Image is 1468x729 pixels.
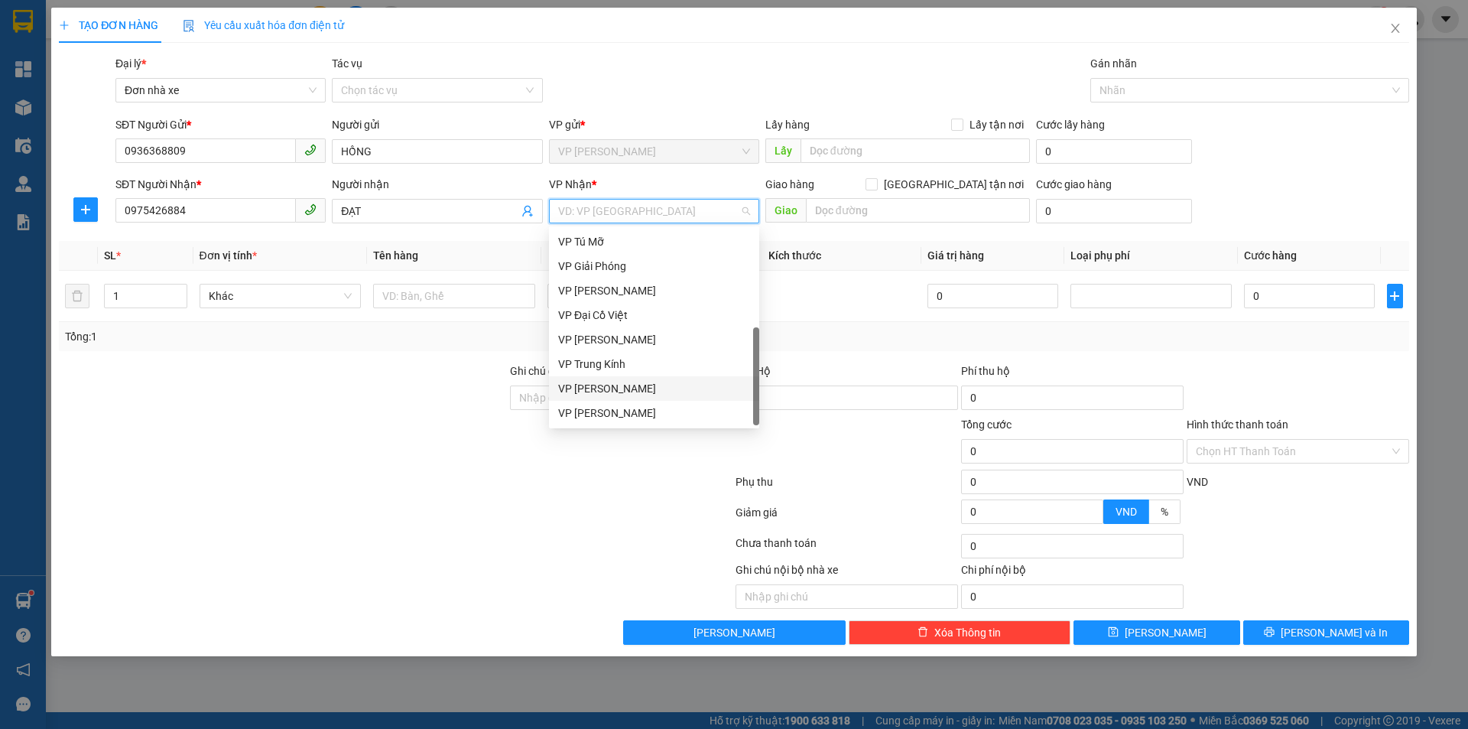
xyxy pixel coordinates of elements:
strong: : [DOMAIN_NAME] [51,82,145,111]
span: phone [304,203,317,216]
label: Ghi chú đơn hàng [510,365,594,377]
button: [PERSON_NAME] [623,620,846,645]
span: save [1108,626,1119,639]
button: Close [1374,8,1417,50]
div: VP Giải Phóng [549,254,759,278]
span: Khác [209,285,352,308]
div: VP [PERSON_NAME] [558,405,750,421]
label: Tác vụ [332,57,362,70]
div: SĐT Người Gửi [115,116,326,133]
button: delete [65,284,89,308]
button: deleteXóa Thông tin [849,620,1071,645]
strong: Hotline : 0889 23 23 23 [48,67,148,79]
span: Tổng cước [961,418,1012,431]
div: VP [PERSON_NAME] [558,380,750,397]
div: VP Tú Mỡ [549,229,759,254]
div: Ghi chú nội bộ nhà xe [736,561,958,584]
span: Lấy hàng [765,119,810,131]
img: logo [8,26,34,98]
span: plus [74,203,97,216]
label: Cước giao hàng [1036,178,1112,190]
div: VP Tú Mỡ [558,233,750,250]
img: icon [183,20,195,32]
button: save[PERSON_NAME] [1073,620,1239,645]
span: Website [79,84,115,96]
div: Tổng: 1 [65,328,567,345]
div: Chưa thanh toán [734,535,960,561]
span: Thu Hộ [736,365,771,377]
strong: PHIẾU GỬI HÀNG [36,48,160,64]
input: 0 [927,284,1057,308]
span: Giao hàng [765,178,814,190]
span: user-add [521,205,534,217]
th: Loại phụ phí [1064,241,1239,271]
span: % [1161,506,1168,518]
span: VND [1116,506,1137,518]
strong: CÔNG TY TNHH VĨNH QUANG [43,12,154,45]
div: VP Trung Kính [558,356,750,373]
div: Người nhận [332,176,542,193]
span: Yêu cầu xuất hóa đơn điện tử [183,19,344,31]
div: VP Đại Cồ Việt [558,307,750,324]
span: [PERSON_NAME] [693,624,775,641]
span: delete [917,626,928,639]
span: Tên hàng [373,249,418,262]
div: Chi phí nội bộ [961,561,1184,584]
input: Cước giao hàng [1036,199,1192,223]
span: Đơn nhà xe [125,79,317,102]
span: Lấy tận nơi [963,116,1030,133]
span: VP LÊ HỒNG PHONG [558,140,750,163]
span: Giao [765,198,806,223]
span: Lấy [765,138,801,163]
span: Giá trị hàng [927,249,984,262]
input: Dọc đường [801,138,1030,163]
span: Đơn vị tính [200,249,257,262]
div: Phí thu hộ [961,363,1184,386]
span: Cước hàng [1244,249,1297,262]
span: phone [304,144,317,156]
input: Cước lấy hàng [1036,139,1192,164]
div: VP gửi [549,116,759,133]
span: [PERSON_NAME] và In [1281,624,1388,641]
span: Kích thước [768,249,821,262]
div: VP Trần Khát Chân [549,327,759,352]
span: plus [59,20,70,31]
div: VP Nguyễn Văn Cừ [549,401,759,425]
input: Ghi chú đơn hàng [510,386,732,410]
span: VND [1187,476,1208,488]
span: close [1389,22,1401,34]
div: VP Giải Phóng [558,258,750,275]
span: VP Nhận [549,178,592,190]
div: SĐT Người Nhận [115,176,326,193]
div: VP [PERSON_NAME] [558,331,750,348]
input: Dọc đường [806,198,1030,223]
div: VP Đại Cồ Việt [549,303,759,327]
div: VP Võ Chí Công [549,376,759,401]
div: VP [PERSON_NAME] [558,282,750,299]
span: plus [1388,290,1402,302]
span: Đại lý [115,57,146,70]
span: printer [1264,626,1275,639]
button: printer[PERSON_NAME] và In [1243,620,1409,645]
span: Xóa Thông tin [934,624,1001,641]
span: [PERSON_NAME] [1125,624,1207,641]
button: plus [73,197,98,222]
input: VD: Bàn, Ghế [373,284,535,308]
input: Nhập ghi chú [736,584,958,609]
div: Giảm giá [734,504,960,531]
span: SL [104,249,116,262]
span: TẠO ĐƠN HÀNG [59,19,158,31]
div: Người gửi [332,116,542,133]
div: VP Trung Kính [549,352,759,376]
span: LHP1310250030 [162,16,291,36]
label: Hình thức thanh toán [1187,418,1288,431]
label: Cước lấy hàng [1036,119,1105,131]
div: VP DƯƠNG ĐÌNH NGHỆ [549,278,759,303]
button: plus [1387,284,1403,308]
div: Phụ thu [734,474,960,500]
span: [GEOGRAPHIC_DATA] tận nơi [878,176,1030,193]
label: Gán nhãn [1090,57,1137,70]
